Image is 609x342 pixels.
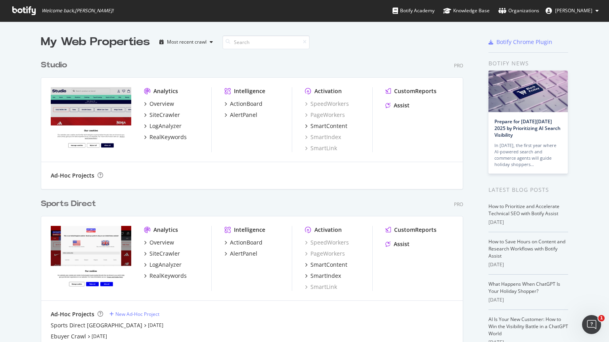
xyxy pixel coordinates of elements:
[149,111,180,119] div: SiteCrawler
[582,315,601,334] iframe: Intercom live chat
[51,87,131,151] img: studio.co.uk
[539,4,605,17] button: [PERSON_NAME]
[305,261,347,269] a: SmartContent
[149,122,182,130] div: LogAnalyzer
[51,332,86,340] a: Ebuyer Crawl
[488,185,568,194] div: Latest Blog Posts
[385,87,437,95] a: CustomReports
[305,100,349,108] a: SpeedWorkers
[149,250,180,258] div: SiteCrawler
[224,239,262,246] a: ActionBoard
[310,122,347,130] div: SmartContent
[144,239,174,246] a: Overview
[115,311,159,317] div: New Ad-Hoc Project
[394,101,410,109] div: Assist
[598,315,605,321] span: 1
[224,250,257,258] a: AlertPanel
[234,226,265,234] div: Intelligence
[488,59,568,68] div: Botify news
[156,36,216,48] button: Most recent crawl
[488,219,568,226] div: [DATE]
[144,272,187,280] a: RealKeywords
[488,203,559,217] a: How to Prioritize and Accelerate Technical SEO with Botify Assist
[305,133,341,141] a: SmartIndex
[488,261,568,268] div: [DATE]
[51,321,142,329] a: Sports Direct [GEOGRAPHIC_DATA]
[454,201,463,208] div: Pro
[144,133,187,141] a: RealKeywords
[305,111,345,119] a: PageWorkers
[51,310,94,318] div: Ad-Hoc Projects
[41,198,96,210] div: Sports Direct
[314,87,342,95] div: Activation
[148,322,163,329] a: [DATE]
[224,111,257,119] a: AlertPanel
[488,38,552,46] a: Botify Chrome Plugin
[314,226,342,234] div: Activation
[494,142,562,168] div: In [DATE], the first year where AI-powered search and commerce agents will guide holiday shoppers…
[234,87,265,95] div: Intelligence
[496,38,552,46] div: Botify Chrome Plugin
[385,240,410,248] a: Assist
[149,133,187,141] div: RealKeywords
[230,250,257,258] div: AlertPanel
[144,261,182,269] a: LogAnalyzer
[498,7,539,15] div: Organizations
[305,239,349,246] a: SpeedWorkers
[230,239,262,246] div: ActionBoard
[92,333,107,340] a: [DATE]
[144,100,174,108] a: Overview
[385,101,410,109] a: Assist
[488,281,560,294] a: What Happens When ChatGPT Is Your Holiday Shopper?
[393,7,435,15] div: Botify Academy
[454,62,463,69] div: Pro
[488,71,568,112] img: Prepare for Black Friday 2025 by Prioritizing AI Search Visibility
[149,239,174,246] div: Overview
[41,34,150,50] div: My Web Properties
[153,87,178,95] div: Analytics
[305,272,341,280] a: SmartIndex
[149,100,174,108] div: Overview
[394,87,437,95] div: CustomReports
[305,144,337,152] a: SmartLink
[443,7,490,15] div: Knowledge Base
[555,7,592,14] span: Alex Keene
[230,111,257,119] div: AlertPanel
[394,240,410,248] div: Assist
[385,226,437,234] a: CustomReports
[488,238,565,259] a: How to Save Hours on Content and Research Workflows with Botify Assist
[488,296,568,304] div: [DATE]
[305,283,337,291] a: SmartLink
[109,311,159,317] a: New Ad-Hoc Project
[222,35,310,49] input: Search
[488,316,568,337] a: AI Is Your New Customer: How to Win the Visibility Battle in a ChatGPT World
[494,118,561,138] a: Prepare for [DATE][DATE] 2025 by Prioritizing AI Search Visibility
[394,226,437,234] div: CustomReports
[305,250,345,258] a: PageWorkers
[51,226,131,290] img: sportsdirect.com
[144,250,180,258] a: SiteCrawler
[310,261,347,269] div: SmartContent
[149,272,187,280] div: RealKeywords
[310,272,341,280] div: SmartIndex
[144,111,180,119] a: SiteCrawler
[305,122,347,130] a: SmartContent
[224,100,262,108] a: ActionBoard
[149,261,182,269] div: LogAnalyzer
[41,59,67,71] div: Studio
[167,40,207,44] div: Most recent crawl
[51,172,94,180] div: Ad-Hoc Projects
[230,100,262,108] div: ActionBoard
[41,198,99,210] a: Sports Direct
[153,226,178,234] div: Analytics
[41,59,70,71] a: Studio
